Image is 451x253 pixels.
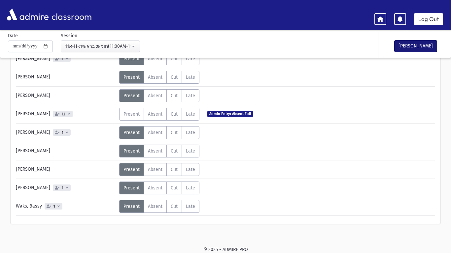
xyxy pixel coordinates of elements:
[186,93,195,98] span: Late
[171,56,178,62] span: Cut
[148,185,162,191] span: Absent
[65,43,130,50] div: 11א-H-חומש: בראשית(11:00AM-11:43AM)
[119,200,199,213] div: AttTypes
[50,6,92,23] span: classroom
[119,71,199,84] div: AttTypes
[61,41,140,52] button: 11א-H-חומש: בראשית(11:00AM-11:43AM)
[148,74,162,80] span: Absent
[186,148,195,154] span: Late
[171,93,178,98] span: Cut
[171,185,178,191] span: Cut
[186,185,195,191] span: Late
[52,204,56,209] span: 1
[8,32,18,39] label: Date
[119,126,199,139] div: AttTypes
[171,204,178,209] span: Cut
[186,130,195,135] span: Late
[60,186,65,190] span: 1
[171,148,178,154] span: Cut
[148,204,162,209] span: Absent
[148,148,162,154] span: Absent
[123,167,140,172] span: Present
[119,182,199,194] div: AttTypes
[123,111,140,117] span: Present
[119,145,199,157] div: AttTypes
[148,167,162,172] span: Absent
[207,111,253,117] span: Admin Entry: Absent Full
[123,148,140,154] span: Present
[186,74,195,80] span: Late
[171,130,178,135] span: Cut
[13,108,119,121] div: [PERSON_NAME]
[186,111,195,117] span: Late
[171,111,178,117] span: Cut
[13,145,119,157] div: [PERSON_NAME]
[186,204,195,209] span: Late
[148,56,162,62] span: Absent
[60,130,65,135] span: 1
[119,163,199,176] div: AttTypes
[119,108,199,121] div: AttTypes
[186,56,195,62] span: Late
[394,40,437,52] button: [PERSON_NAME]
[13,182,119,194] div: [PERSON_NAME]
[123,56,140,62] span: Present
[123,130,140,135] span: Present
[61,32,77,39] label: Session
[414,13,443,25] a: Log Out
[13,52,119,65] div: [PERSON_NAME]
[119,89,199,102] div: AttTypes
[13,89,119,102] div: [PERSON_NAME]
[123,185,140,191] span: Present
[123,74,140,80] span: Present
[5,7,50,22] img: AdmirePro
[186,167,195,172] span: Late
[60,57,65,61] span: 1
[11,246,440,253] div: © 2025 - ADMIRE PRO
[13,163,119,176] div: [PERSON_NAME]
[123,204,140,209] span: Present
[13,126,119,139] div: [PERSON_NAME]
[60,112,67,116] span: 12
[148,111,162,117] span: Absent
[119,52,199,65] div: AttTypes
[171,167,178,172] span: Cut
[171,74,178,80] span: Cut
[123,93,140,98] span: Present
[13,200,119,213] div: Waks, Bassy
[13,71,119,84] div: [PERSON_NAME]
[148,130,162,135] span: Absent
[148,93,162,98] span: Absent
